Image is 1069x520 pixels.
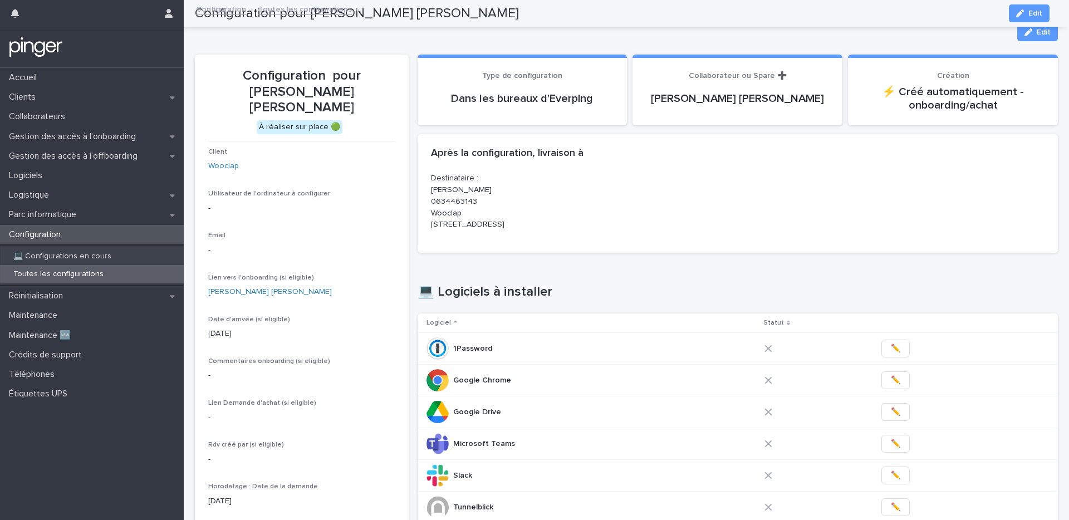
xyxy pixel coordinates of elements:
[453,342,494,354] p: 1Password
[208,400,316,406] span: Lien Demande d'achat (si eligible)
[208,441,284,448] span: Rdv créé par (si eligible)
[208,286,332,298] a: [PERSON_NAME] [PERSON_NAME]
[418,396,1058,428] tr: Google DriveGoogle Drive ✏️
[4,269,112,279] p: Toutes les configurations
[881,340,910,357] button: ✏️
[426,317,451,329] p: Logiciel
[418,428,1058,460] tr: Microsoft TeamsMicrosoft Teams ✏️
[4,310,66,321] p: Maintenance
[208,68,395,116] p: Configuration pour [PERSON_NAME] [PERSON_NAME]
[9,36,63,58] img: mTgBEunGTSyRkCgitkcU
[208,328,395,340] p: [DATE]
[208,483,318,490] span: Horodatage : Date de la demande
[763,317,784,329] p: Statut
[418,333,1058,365] tr: 1Password1Password ✏️
[258,2,352,15] a: Toutes les configurations
[453,374,513,385] p: Google Chrome
[937,72,969,80] span: Création
[208,203,395,214] p: -
[418,284,1058,300] h1: 💻 Logiciels à installer
[453,469,474,480] p: Slack
[891,343,900,354] span: ✏️
[257,120,342,134] div: À réaliser sur place 🟢
[208,190,330,197] span: Utilisateur de l'ordinateur à configurer
[453,405,503,417] p: Google Drive
[689,72,787,80] span: Collaborateur ou Spare ➕
[208,160,239,172] a: Wooclap
[4,229,70,240] p: Configuration
[431,148,583,160] h2: Après la configuration, livraison à
[891,406,900,418] span: ✏️
[208,149,227,155] span: Client
[208,370,395,381] p: -
[453,501,496,512] p: Tunnelblick
[4,72,46,83] p: Accueil
[881,371,910,389] button: ✏️
[418,365,1058,396] tr: Google ChromeGoogle Chrome ✏️
[881,403,910,421] button: ✏️
[208,316,290,323] span: Date d'arrivée (si eligible)
[4,389,76,399] p: Étiquettes UPS
[4,151,146,161] p: Gestion des accès à l’offboarding
[4,369,63,380] p: Téléphones
[646,92,829,105] p: [PERSON_NAME] [PERSON_NAME]
[4,190,58,200] p: Logistique
[881,435,910,453] button: ✏️
[891,470,900,481] span: ✏️
[4,111,74,122] p: Collaborateurs
[4,252,120,261] p: 💻 Configurations en cours
[208,496,395,507] p: [DATE]
[4,131,145,142] p: Gestion des accès à l’onboarding
[1037,28,1051,36] span: Edit
[208,454,395,465] p: -
[208,232,225,239] span: Email
[208,244,395,256] p: -
[4,291,72,301] p: Réinitialisation
[208,358,330,365] span: Commentaires onboarding (si eligible)
[881,467,910,484] button: ✏️
[881,498,910,516] button: ✏️
[861,85,1045,112] p: ⚡ Créé automatiquement - onboarding/achat
[208,412,395,424] p: -
[418,460,1058,492] tr: SlackSlack ✏️
[431,173,626,230] p: Destinataire : [PERSON_NAME] 0634463143 Wooclap [STREET_ADDRESS]
[891,502,900,513] span: ✏️
[1017,23,1058,41] button: Edit
[4,92,45,102] p: Clients
[4,350,91,360] p: Crédits de support
[891,438,900,449] span: ✏️
[482,72,562,80] span: Type de configuration
[208,274,314,281] span: Lien vers l'onboarding (si eligible)
[891,375,900,386] span: ✏️
[431,92,614,105] p: Dans les bureaux d'Everping
[4,330,80,341] p: Maintenance 🆕
[196,2,246,15] a: Configuration
[453,437,517,449] p: Microsoft Teams
[4,209,85,220] p: Parc informatique
[4,170,51,181] p: Logiciels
